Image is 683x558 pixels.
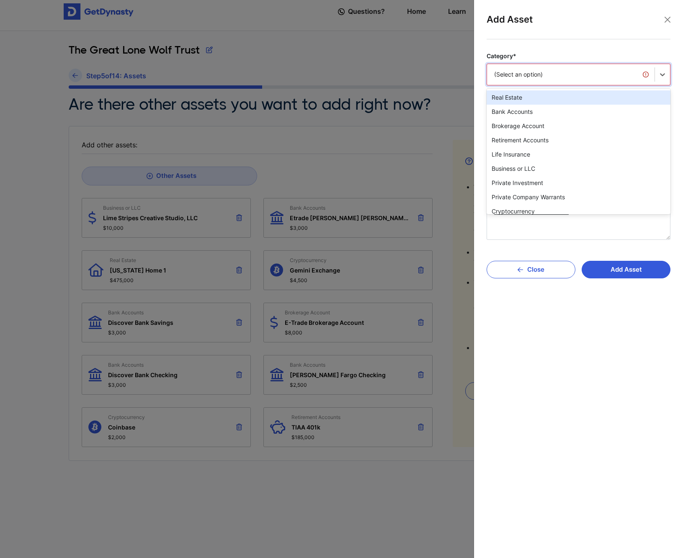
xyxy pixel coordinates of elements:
[487,261,575,278] button: Close
[487,147,670,162] div: Life Insurance
[487,162,670,176] div: Business or LLC
[487,90,670,105] div: Real Estate
[487,119,670,133] div: Brokerage Account
[487,13,670,39] div: Add Asset
[661,13,674,26] button: Close
[487,176,670,190] div: Private Investment
[582,261,670,278] button: Add Asset
[494,70,647,79] div: (Select an option)
[487,190,670,204] div: Private Company Warrants
[487,105,670,119] div: Bank Accounts
[487,204,670,219] div: Cryptocurrency
[487,52,670,60] label: Category*
[487,133,670,147] div: Retirement Accounts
